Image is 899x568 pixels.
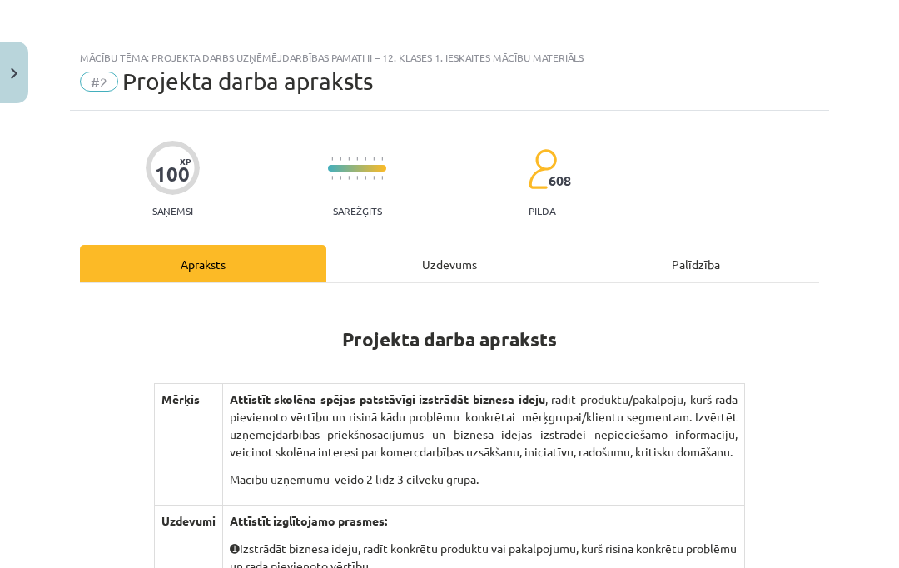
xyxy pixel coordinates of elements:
[333,205,382,217] p: Sarežģīts
[326,245,573,282] div: Uzdevums
[80,245,326,282] div: Apraksts
[348,157,350,161] img: icon-short-line-57e1e144782c952c97e751825c79c345078a6d821885a25fce030b3d8c18986b.svg
[155,162,190,186] div: 100
[356,157,358,161] img: icon-short-line-57e1e144782c952c97e751825c79c345078a6d821885a25fce030b3d8c18986b.svg
[381,176,383,180] img: icon-short-line-57e1e144782c952c97e751825c79c345078a6d821885a25fce030b3d8c18986b.svg
[348,176,350,180] img: icon-short-line-57e1e144782c952c97e751825c79c345078a6d821885a25fce030b3d8c18986b.svg
[161,513,216,528] b: Uzdevumi
[80,52,819,63] div: Mācību tēma: Projekta darbs uzņēmējdarbības pamati ii – 12. klases 1. ieskaites mācību materiāls
[528,148,557,190] img: students-c634bb4e5e11cddfef0936a35e636f08e4e9abd3cc4e673bd6f9a4125e45ecb1.svg
[573,245,819,282] div: Palīdzība
[180,157,191,166] span: XP
[365,176,366,180] img: icon-short-line-57e1e144782c952c97e751825c79c345078a6d821885a25fce030b3d8c18986b.svg
[230,391,738,461] p: , radīt produktu/pakalpoju, kurš rada pievienoto vērtību un risinā kādu problēmu konkrētai mērķgr...
[365,157,366,161] img: icon-short-line-57e1e144782c952c97e751825c79c345078a6d821885a25fce030b3d8c18986b.svg
[373,157,375,161] img: icon-short-line-57e1e144782c952c97e751825c79c345078a6d821885a25fce030b3d8c18986b.svg
[230,391,545,406] strong: Attīstīt skolēna spējas patstāvīgi izstrādāt biznesa ideju
[340,157,341,161] img: icon-short-line-57e1e144782c952c97e751825c79c345078a6d821885a25fce030b3d8c18986b.svg
[331,176,333,180] img: icon-short-line-57e1e144782c952c97e751825c79c345078a6d821885a25fce030b3d8c18986b.svg
[331,157,333,161] img: icon-short-line-57e1e144782c952c97e751825c79c345078a6d821885a25fce030b3d8c18986b.svg
[230,471,738,488] p: Mācību uzņēmumu veido 2 līdz 3 cilvēku grupa.
[342,327,557,351] strong: Projekta darba apraksts
[161,391,200,406] b: Mērķis
[80,72,118,92] span: #2
[340,176,341,180] img: icon-short-line-57e1e144782c952c97e751825c79c345078a6d821885a25fce030b3d8c18986b.svg
[356,176,358,180] img: icon-short-line-57e1e144782c952c97e751825c79c345078a6d821885a25fce030b3d8c18986b.svg
[373,176,375,180] img: icon-short-line-57e1e144782c952c97e751825c79c345078a6d821885a25fce030b3d8c18986b.svg
[381,157,383,161] img: icon-short-line-57e1e144782c952c97e751825c79c345078a6d821885a25fce030b3d8c18986b.svg
[122,67,373,95] span: Projekta darba apraksts
[230,513,387,528] strong: Attīstīt izglītojamo prasmes:
[146,205,200,217] p: Saņemsi
[11,68,17,79] img: icon-close-lesson-0947bae3869378f0d4975bcd49f059093ad1ed9edebbc8119c70593378902aed.svg
[549,173,571,188] span: 608
[529,205,555,217] p: pilda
